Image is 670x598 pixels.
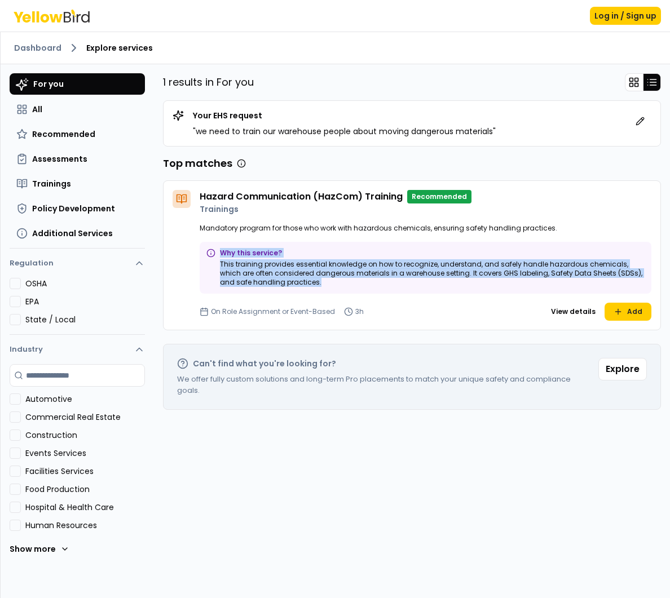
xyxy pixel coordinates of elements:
[163,156,232,171] h3: Top matches
[10,335,145,364] button: Industry
[14,41,656,55] nav: breadcrumb
[32,178,71,189] span: Trainings
[32,228,113,239] span: Additional Services
[32,153,87,165] span: Assessments
[605,303,651,321] button: Add
[193,110,496,121] p: Your EHS request
[25,278,145,289] label: OSHA
[25,411,145,423] label: Commercial Real Estate
[33,78,64,90] span: For you
[10,99,145,119] button: All
[200,203,651,215] p: Trainings
[10,149,145,169] button: Assessments
[25,502,145,513] label: Hospital & Health Care
[193,358,336,369] h2: Can't find what you're looking for?
[14,42,61,54] a: Dashboard
[10,364,145,569] div: Industry
[200,224,651,233] p: Mandatory program for those who work with hazardous chemicals, ensuring safety handling practices.
[10,538,69,560] button: Show more
[407,190,471,203] p: Recommended
[546,303,600,321] button: View details
[10,73,145,95] button: For you
[86,42,153,54] span: Explore services
[193,126,496,137] p: " we need to train our warehouse people about moving dangerous materials "
[32,129,95,140] span: Recommended
[220,249,645,258] p: Why this service?
[10,124,145,144] button: Recommended
[598,358,647,380] button: Explore
[211,307,335,316] p: On Role Assignment or Event-Based
[10,278,145,334] div: Regulation
[220,260,645,287] p: This training provides essential knowledge on how to recognize, understand, and safely handle haz...
[25,314,145,325] label: State / Local
[355,307,364,316] p: 3h
[32,104,42,115] span: All
[10,253,145,278] button: Regulation
[590,7,661,25] button: Log in / Sign up
[25,448,145,459] label: Events Services
[10,198,145,219] button: Policy Development
[10,174,145,194] button: Trainings
[25,520,145,531] label: Human Resources
[10,223,145,243] button: Additional Services
[163,74,254,90] p: 1 results in For you
[25,393,145,405] label: Automotive
[25,466,145,477] label: Facilities Services
[25,429,145,441] label: Construction
[32,203,115,214] span: Policy Development
[200,190,403,203] h4: Hazard Communication (HazCom) Training
[25,484,145,495] label: Food Production
[25,296,145,307] label: EPA
[177,374,580,396] p: We offer fully custom solutions and long-term Pro placements to match your unique safety and comp...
